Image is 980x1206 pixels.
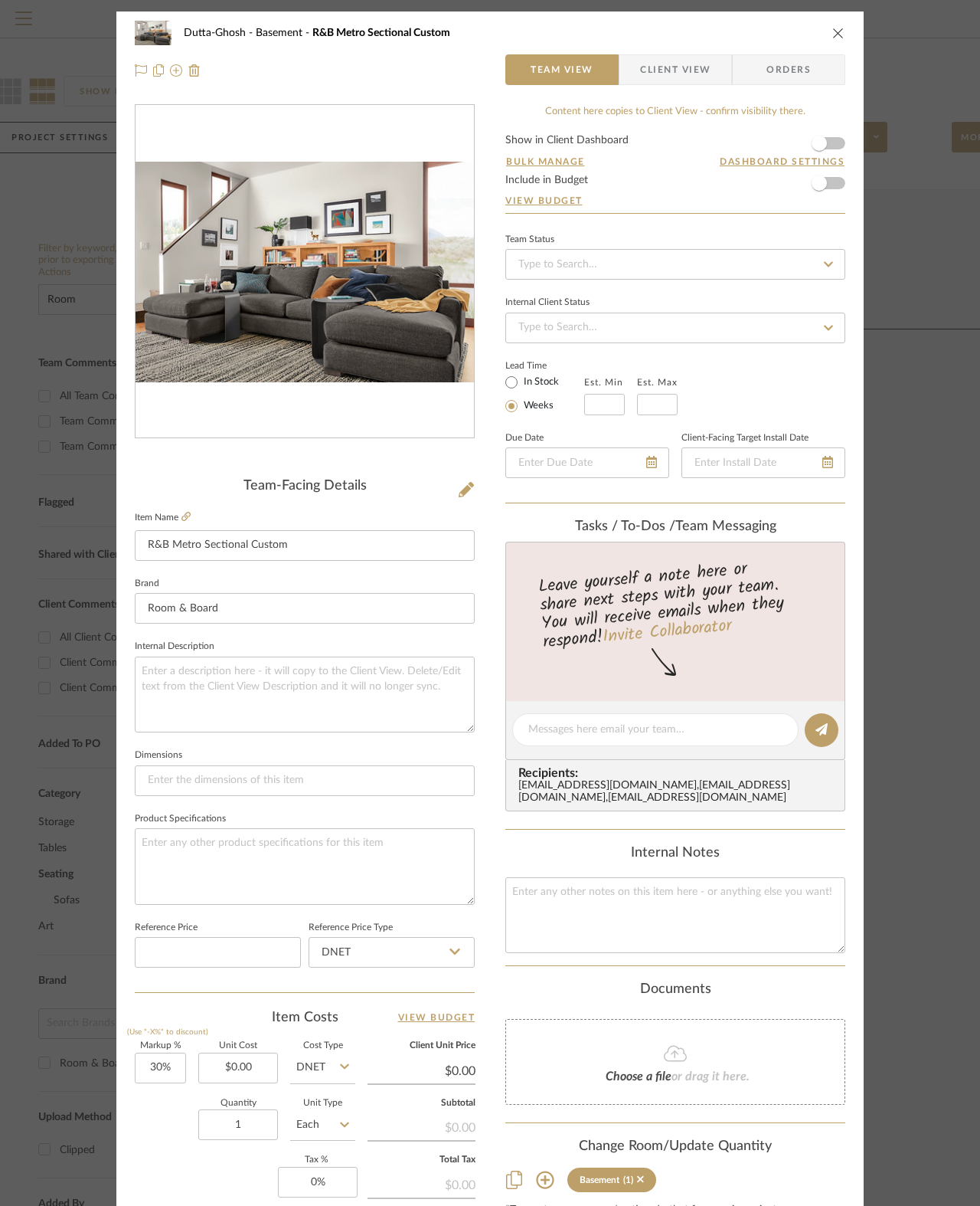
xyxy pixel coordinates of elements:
[367,1113,475,1140] div: $0.00
[198,1042,278,1050] label: Unit Cost
[637,377,678,388] label: Est. Max
[750,54,828,85] span: Orders
[184,28,256,38] span: Dutta-Ghosh
[367,1099,475,1107] label: Subtotal
[505,236,554,244] div: Team Status
[312,28,450,38] span: R&B Metro Sectional Custom
[135,1042,186,1050] label: Markup %
[309,924,393,932] label: Reference Price Type
[504,552,848,655] div: Leave yourself a note here or share next steps with your team. You will receive emails when they ...
[505,249,845,280] input: Type to Search…
[505,104,845,120] div: Content here copies to Client View - confirm visibility there.
[135,643,214,651] label: Internal Description
[521,375,559,389] label: In Stock
[606,1070,671,1083] span: Choose a file
[505,982,845,998] div: Documents
[135,593,475,624] input: Enter Brand
[290,1042,355,1050] label: Cost Type
[135,815,226,823] label: Product Specifications
[290,1099,355,1107] label: Unit Type
[505,845,845,862] div: Internal Notes
[136,162,474,383] img: aefd90b4-d35c-4d66-9434-6af0c50de234_436x436.jpg
[505,372,584,415] mat-radio-group: Select item type
[518,766,838,780] span: Recipients:
[135,478,475,495] div: Team-Facing Details
[719,155,845,169] button: Dashboard Settings
[188,64,201,77] img: Remove from project
[681,434,808,442] label: Client-Facing Target Install Date
[367,1042,475,1050] label: Client Unit Price
[518,780,838,805] div: [EMAIL_ADDRESS][DOMAIN_NAME] , [EMAIL_ADDRESS][DOMAIN_NAME] , [EMAIL_ADDRESS][DOMAIN_NAME]
[671,1070,750,1083] span: or drag it here.
[278,1156,355,1164] label: Tax %
[580,1175,619,1185] div: Basement
[256,28,312,38] span: Basement
[135,1008,475,1027] div: Item Costs
[505,313,845,343] input: Type to Search…
[135,924,198,932] label: Reference Price
[198,1099,278,1107] label: Quantity
[505,519,845,536] div: team Messaging
[505,1139,845,1155] div: Change Room/Update Quantity
[505,155,586,169] button: Bulk Manage
[135,580,159,588] label: Brand
[505,359,584,372] label: Lead Time
[398,1008,475,1027] a: View Budget
[135,765,475,796] input: Enter the dimensions of this item
[505,434,544,442] label: Due Date
[623,1175,633,1185] div: (1)
[531,54,593,85] span: Team View
[135,530,475,561] input: Enter Item Name
[367,1170,475,1198] div: $0.00
[136,162,474,383] div: 0
[575,519,675,533] span: Tasks / To-Dos /
[831,26,845,40] button: close
[505,299,590,306] div: Internal Client Status
[505,195,845,207] a: View Budget
[640,54,710,85] span: Client View
[505,447,669,478] input: Enter Due Date
[135,511,191,524] label: Item Name
[135,752,182,759] label: Dimensions
[602,613,733,651] a: Invite Collaborator
[367,1156,475,1164] label: Total Tax
[135,18,171,48] img: aefd90b4-d35c-4d66-9434-6af0c50de234_48x40.jpg
[681,447,845,478] input: Enter Install Date
[521,399,554,413] label: Weeks
[584,377,623,388] label: Est. Min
